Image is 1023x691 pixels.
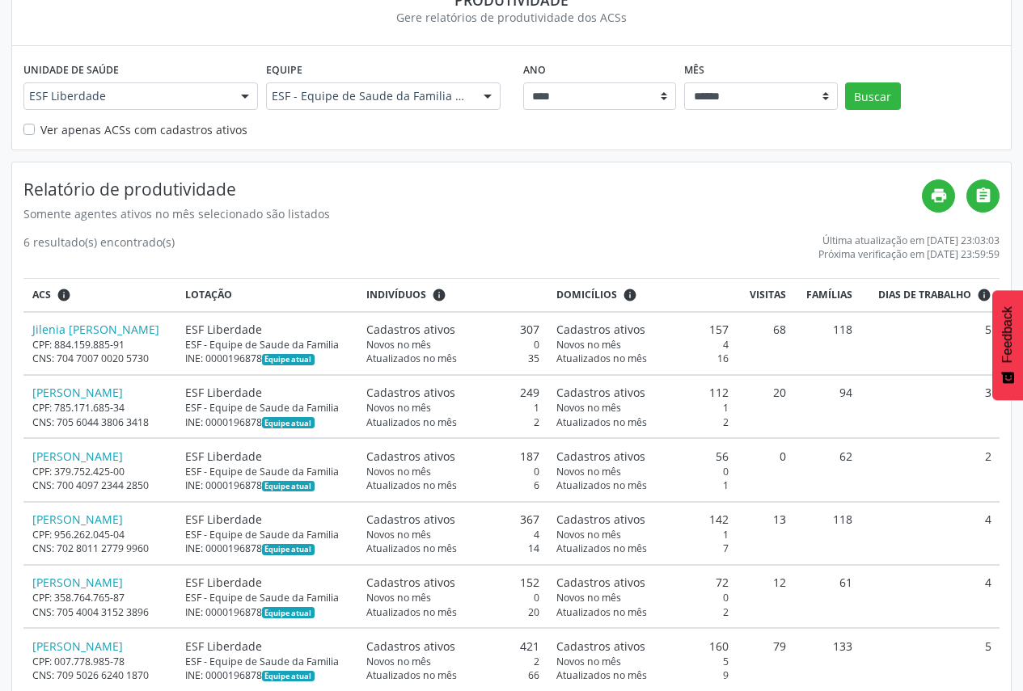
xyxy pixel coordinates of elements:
[556,465,729,478] div: 0
[523,57,546,82] label: Ano
[556,384,645,401] span: Cadastros ativos
[185,574,349,591] div: ESF Liberdade
[32,449,123,464] a: [PERSON_NAME]
[32,668,168,682] div: CNS: 709 5026 6240 1870
[432,288,446,302] i: <div class="text-left"> <div> <strong>Cadastros ativos:</strong> Cadastros que estão vinculados a...
[272,88,467,104] span: ESF - Equipe de Saude da Familia - INE: 0000196878
[861,502,1000,565] td: 4
[1000,306,1015,363] span: Feedback
[818,234,1000,247] div: Última atualização em [DATE] 23:03:03
[556,591,729,605] div: 0
[556,541,647,555] span: Atualizados no mês
[185,478,349,492] div: INE: 0000196878
[176,279,357,312] th: Lotação
[32,591,168,605] div: CPF: 358.764.765-87
[366,478,457,492] span: Atualizados no mês
[556,478,729,492] div: 1
[556,574,729,591] div: 72
[57,288,71,302] i: ACSs que estiveram vinculados a uma UBS neste período, mesmo sem produtividade.
[185,541,349,555] div: INE: 0000196878
[738,628,794,690] td: 79
[32,288,51,302] span: ACS
[366,591,431,605] span: Novos no mês
[623,288,637,302] i: <div class="text-left"> <div> <strong>Cadastros ativos:</strong> Cadastros que estão vinculados a...
[32,401,168,415] div: CPF: 785.171.685-34
[556,415,647,429] span: Atualizados no mês
[966,179,1000,213] a: 
[556,638,645,655] span: Cadastros ativos
[556,448,729,465] div: 56
[23,9,1000,26] div: Gere relatórios de produtividade dos ACSs
[366,655,431,668] span: Novos no mês
[366,574,455,591] span: Cadastros ativos
[366,352,539,365] div: 35
[366,574,539,591] div: 152
[23,234,175,261] div: 6 resultado(s) encontrado(s)
[262,481,315,492] span: Esta é a equipe atual deste Agente
[185,465,349,478] div: ESF - Equipe de Saude da Familia
[366,415,539,429] div: 2
[794,375,861,438] td: 94
[861,628,1000,690] td: 5
[684,57,704,82] label: Mês
[29,88,225,104] span: ESF Liberdade
[262,607,315,618] span: Esta é a equipe atual deste Agente
[556,528,729,541] div: 1
[185,338,349,352] div: ESF - Equipe de Saude da Familia
[738,279,794,312] th: Visitas
[366,638,455,655] span: Cadastros ativos
[23,57,119,82] label: Unidade de saúde
[556,321,729,338] div: 157
[366,638,539,655] div: 421
[861,375,1000,438] td: 3
[861,312,1000,375] td: 5
[794,628,861,690] td: 133
[794,312,861,375] td: 118
[922,179,955,213] a: print
[794,502,861,565] td: 118
[32,541,168,555] div: CNS: 702 8011 2779 9960
[556,655,621,668] span: Novos no mês
[185,384,349,401] div: ESF Liberdade
[32,638,123,654] a: [PERSON_NAME]
[266,57,302,82] label: Equipe
[185,638,349,655] div: ESF Liberdade
[556,478,647,492] span: Atualizados no mês
[556,655,729,668] div: 5
[262,671,315,682] span: Esta é a equipe atual deste Agente
[366,288,426,302] span: Indivíduos
[556,605,729,619] div: 2
[738,375,794,438] td: 20
[366,605,539,619] div: 20
[32,415,168,429] div: CNS: 705 6044 3806 3418
[185,605,349,619] div: INE: 0000196878
[992,290,1023,400] button: Feedback - Mostrar pesquisa
[556,401,621,415] span: Novos no mês
[366,591,539,605] div: 0
[32,655,168,668] div: CPF: 007.778.985-78
[23,205,922,222] div: Somente agentes ativos no mês selecionado são listados
[366,541,457,555] span: Atualizados no mês
[185,352,349,365] div: INE: 0000196878
[878,288,971,302] span: Dias de trabalho
[366,465,539,478] div: 0
[32,605,168,619] div: CNS: 705 4004 3152 3896
[32,528,168,541] div: CPF: 956.262.045-04
[366,384,455,401] span: Cadastros ativos
[366,668,539,682] div: 66
[32,575,123,590] a: [PERSON_NAME]
[366,352,457,365] span: Atualizados no mês
[556,668,647,682] span: Atualizados no mês
[32,338,168,352] div: CPF: 884.159.885-91
[262,354,315,365] span: Esta é a equipe atual deste Agente
[185,415,349,429] div: INE: 0000196878
[556,465,621,478] span: Novos no mês
[794,565,861,628] td: 61
[366,384,539,401] div: 249
[738,312,794,375] td: 68
[32,465,168,478] div: CPF: 379.752.425-00
[262,417,315,428] span: Esta é a equipe atual deste Agente
[556,415,729,429] div: 2
[32,385,123,400] a: [PERSON_NAME]
[366,511,455,528] span: Cadastros ativos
